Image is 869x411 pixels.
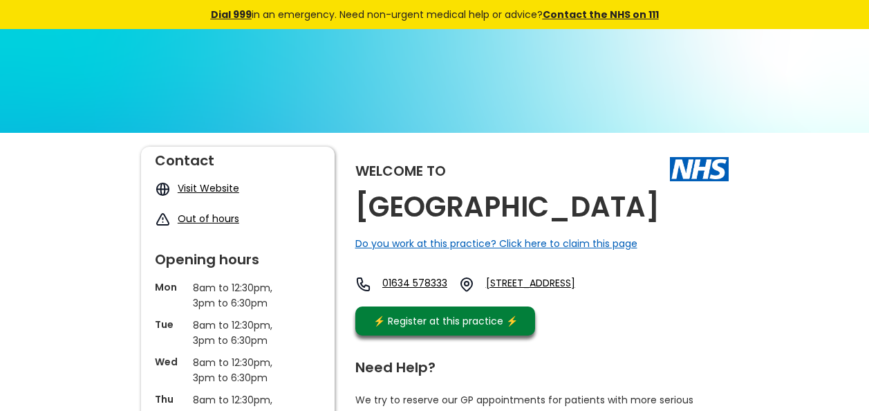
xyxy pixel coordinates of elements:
[117,7,753,22] div: in an emergency. Need non-urgent medical help or advice?
[543,8,659,21] a: Contact the NHS on 111
[670,157,729,181] img: The NHS logo
[155,280,186,294] p: Mon
[355,164,446,178] div: Welcome to
[355,276,372,293] img: telephone icon
[155,147,321,167] div: Contact
[178,212,239,226] a: Out of hours
[355,192,660,223] h2: [GEOGRAPHIC_DATA]
[155,318,186,331] p: Tue
[366,313,525,329] div: ⚡️ Register at this practice ⚡️
[155,181,171,197] img: globe icon
[178,181,239,195] a: Visit Website
[382,276,447,293] a: 01634 578333
[193,280,283,311] p: 8am to 12:30pm, 3pm to 6:30pm
[155,355,186,369] p: Wed
[193,355,283,385] p: 8am to 12:30pm, 3pm to 6:30pm
[211,8,252,21] a: Dial 999
[193,318,283,348] p: 8am to 12:30pm, 3pm to 6:30pm
[355,354,715,374] div: Need Help?
[155,392,186,406] p: Thu
[355,237,637,250] a: Do you work at this practice? Click here to claim this page
[486,276,616,293] a: [STREET_ADDRESS]
[458,276,475,293] img: practice location icon
[155,212,171,228] img: exclamation icon
[155,246,321,266] div: Opening hours
[355,307,535,336] a: ⚡️ Register at this practice ⚡️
